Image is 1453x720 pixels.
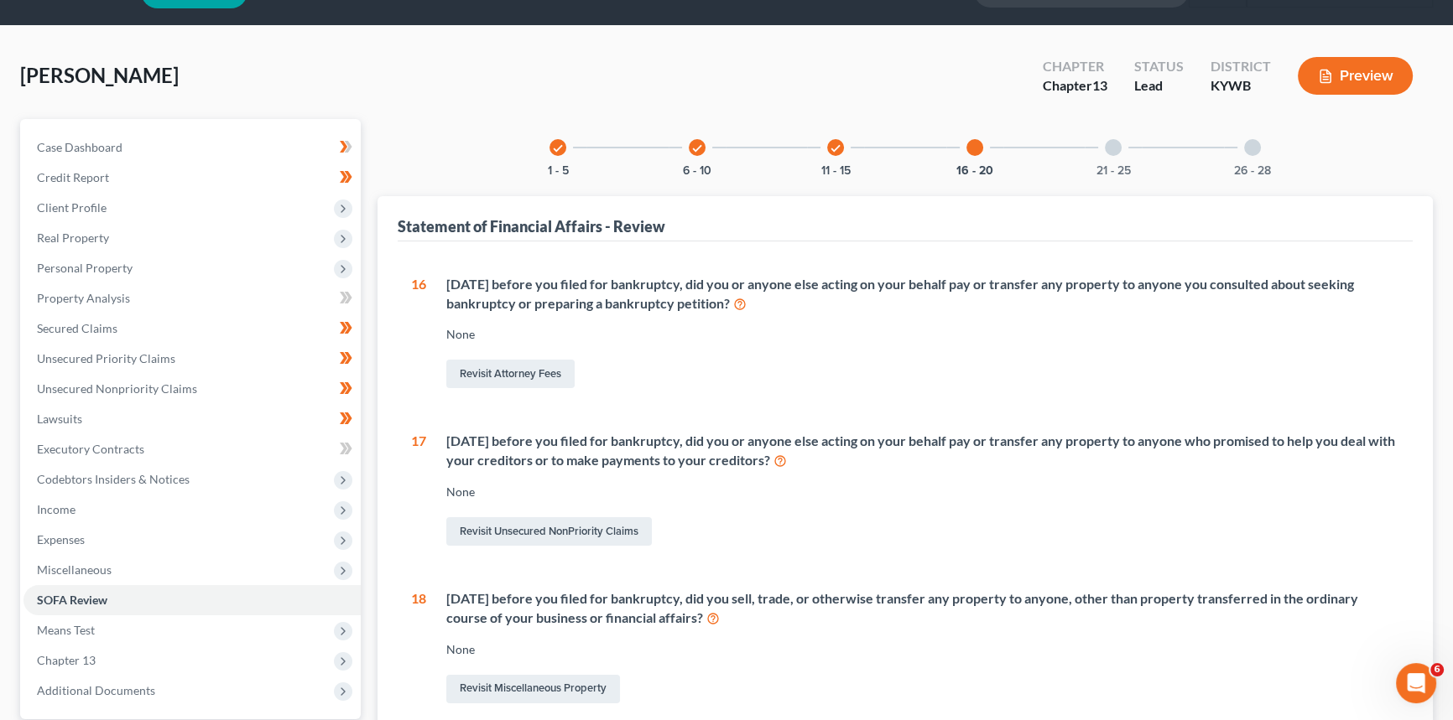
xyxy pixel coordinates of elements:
[37,231,109,245] span: Real Property
[37,502,76,516] span: Income
[37,351,175,365] span: Unsecured Priority Claims
[446,517,652,546] a: Revisit Unsecured NonPriority Claims
[411,275,426,392] div: 16
[1396,663,1436,703] iframe: Intercom live chat
[37,593,107,607] span: SOFA Review
[411,432,426,549] div: 17
[37,170,109,184] span: Credit Report
[1043,57,1107,76] div: Chapter
[37,532,85,546] span: Expenses
[1430,663,1444,676] span: 6
[37,683,155,697] span: Additional Documents
[830,142,841,154] i: check
[37,472,190,486] span: Codebtors Insiders & Notices
[37,261,133,275] span: Personal Property
[1092,77,1107,93] span: 13
[37,442,144,456] span: Executory Contracts
[37,412,82,426] span: Lawsuits
[683,165,711,177] button: 6 - 10
[1211,57,1271,76] div: District
[821,165,851,177] button: 11 - 15
[37,381,197,396] span: Unsecured Nonpriority Claims
[23,313,361,344] a: Secured Claims
[23,163,361,193] a: Credit Report
[1134,76,1184,96] div: Lead
[956,165,993,177] button: 16 - 20
[411,589,426,707] div: 18
[37,562,112,577] span: Miscellaneous
[23,283,361,313] a: Property Analysis
[23,374,361,404] a: Unsecured Nonpriority Claims
[1134,57,1184,76] div: Status
[37,653,96,667] span: Chapter 13
[37,321,117,335] span: Secured Claims
[1211,76,1271,96] div: KYWB
[23,434,361,464] a: Executory Contracts
[446,589,1399,628] div: [DATE] before you filed for bankruptcy, did you sell, trade, or otherwise transfer any property t...
[446,484,1399,500] div: None
[23,404,361,434] a: Lawsuits
[20,63,179,87] span: [PERSON_NAME]
[37,140,122,154] span: Case Dashboard
[37,623,95,637] span: Means Test
[23,585,361,615] a: SOFA Review
[446,641,1399,658] div: None
[446,432,1399,470] div: [DATE] before you filed for bankruptcy, did you or anyone else acting on your behalf pay or trans...
[1096,165,1131,177] button: 21 - 25
[446,275,1399,313] div: [DATE] before you filed for bankruptcy, did you or anyone else acting on your behalf pay or trans...
[1298,57,1413,95] button: Preview
[1043,76,1107,96] div: Chapter
[691,142,703,154] i: check
[23,344,361,374] a: Unsecured Priority Claims
[398,216,665,236] div: Statement of Financial Affairs - Review
[37,200,107,215] span: Client Profile
[446,675,620,703] a: Revisit Miscellaneous Property
[1234,165,1271,177] button: 26 - 28
[37,291,130,305] span: Property Analysis
[548,165,569,177] button: 1 - 5
[23,132,361,163] a: Case Dashboard
[552,142,564,154] i: check
[446,360,575,388] a: Revisit Attorney Fees
[446,326,1399,343] div: None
